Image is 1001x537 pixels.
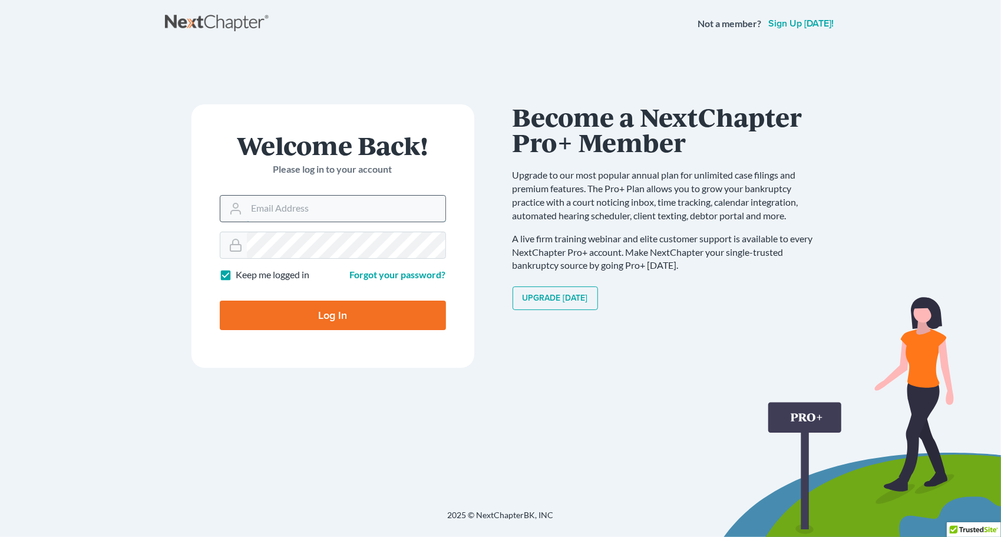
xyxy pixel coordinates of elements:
[165,509,837,531] div: 2025 © NextChapterBK, INC
[220,163,446,176] p: Please log in to your account
[698,17,762,31] strong: Not a member?
[350,269,446,280] a: Forgot your password?
[513,286,598,310] a: Upgrade [DATE]
[236,268,310,282] label: Keep me logged in
[513,104,825,154] h1: Become a NextChapter Pro+ Member
[513,169,825,222] p: Upgrade to our most popular annual plan for unlimited case filings and premium features. The Pro+...
[220,133,446,158] h1: Welcome Back!
[220,301,446,330] input: Log In
[247,196,445,222] input: Email Address
[767,19,837,28] a: Sign up [DATE]!
[513,232,825,273] p: A live firm training webinar and elite customer support is available to every NextChapter Pro+ ac...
